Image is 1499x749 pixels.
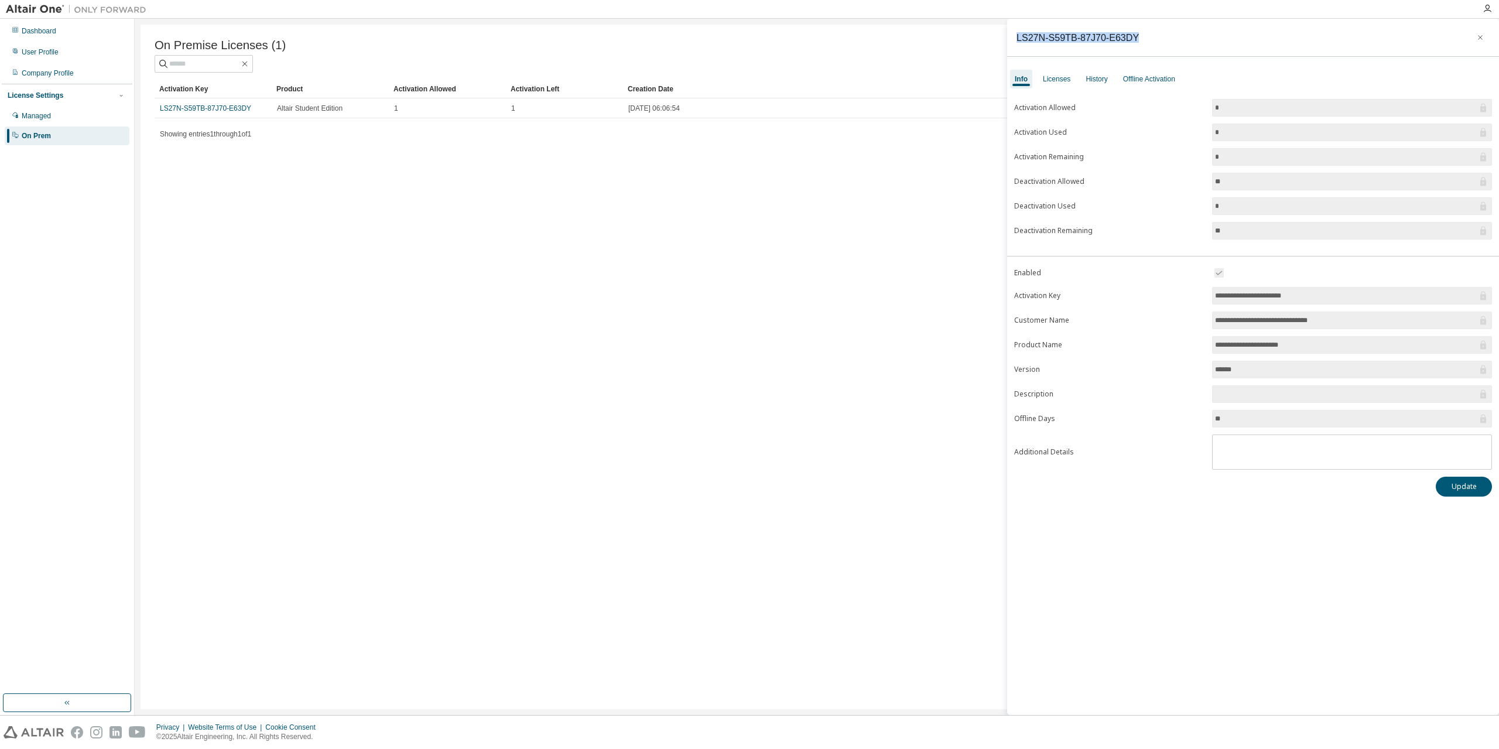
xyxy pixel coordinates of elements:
[265,723,322,732] div: Cookie Consent
[159,80,267,98] div: Activation Key
[1014,365,1205,374] label: Version
[1014,316,1205,325] label: Customer Name
[71,726,83,738] img: facebook.svg
[1014,414,1205,423] label: Offline Days
[22,131,51,141] div: On Prem
[90,726,102,738] img: instagram.svg
[1014,201,1205,211] label: Deactivation Used
[22,47,59,57] div: User Profile
[1014,152,1205,162] label: Activation Remaining
[160,104,251,112] a: LS27N-S59TB-87J70-E63DY
[1014,340,1205,350] label: Product Name
[1014,291,1205,300] label: Activation Key
[277,104,343,113] span: Altair Student Edition
[1014,268,1205,278] label: Enabled
[1014,447,1205,457] label: Additional Details
[1015,74,1028,84] div: Info
[155,39,286,52] span: On Premise Licenses (1)
[160,130,251,138] span: Showing entries 1 through 1 of 1
[1043,74,1070,84] div: Licenses
[1014,389,1205,399] label: Description
[129,726,146,738] img: youtube.svg
[1123,74,1175,84] div: Offline Activation
[4,726,64,738] img: altair_logo.svg
[8,91,63,100] div: License Settings
[1014,226,1205,235] label: Deactivation Remaining
[156,732,323,742] p: © 2025 Altair Engineering, Inc. All Rights Reserved.
[1014,128,1205,137] label: Activation Used
[276,80,384,98] div: Product
[6,4,152,15] img: Altair One
[22,111,51,121] div: Managed
[22,26,56,36] div: Dashboard
[393,80,501,98] div: Activation Allowed
[22,69,74,78] div: Company Profile
[1017,33,1139,42] div: LS27N-S59TB-87J70-E63DY
[1014,103,1205,112] label: Activation Allowed
[109,726,122,738] img: linkedin.svg
[188,723,265,732] div: Website Terms of Use
[511,80,618,98] div: Activation Left
[628,80,1428,98] div: Creation Date
[156,723,188,732] div: Privacy
[1086,74,1107,84] div: History
[1436,477,1492,497] button: Update
[1014,177,1205,186] label: Deactivation Allowed
[511,104,515,113] span: 1
[394,104,398,113] span: 1
[628,104,680,113] span: [DATE] 06:06:54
